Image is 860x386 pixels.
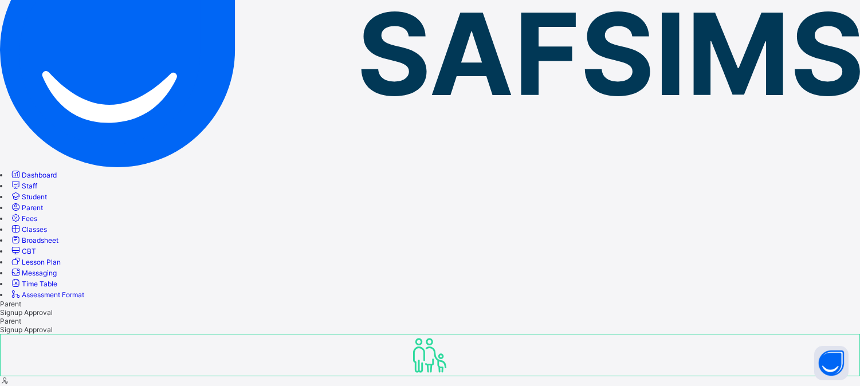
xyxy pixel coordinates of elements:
[10,182,37,190] a: Staff
[10,258,61,266] a: Lesson Plan
[22,247,36,255] span: CBT
[22,171,57,179] span: Dashboard
[22,203,43,212] span: Parent
[22,192,47,201] span: Student
[10,225,47,234] a: Classes
[22,279,57,288] span: Time Table
[10,236,58,245] a: Broadsheet
[22,225,47,234] span: Classes
[10,269,57,277] a: Messaging
[10,171,57,179] a: Dashboard
[22,236,58,245] span: Broadsheet
[10,203,43,212] a: Parent
[10,279,57,288] a: Time Table
[10,290,84,299] a: Assessment Format
[10,247,36,255] a: CBT
[22,214,37,223] span: Fees
[10,214,37,223] a: Fees
[22,269,57,277] span: Messaging
[10,192,47,201] a: Student
[22,258,61,266] span: Lesson Plan
[22,182,37,190] span: Staff
[814,346,849,380] button: Open asap
[22,290,84,299] span: Assessment Format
